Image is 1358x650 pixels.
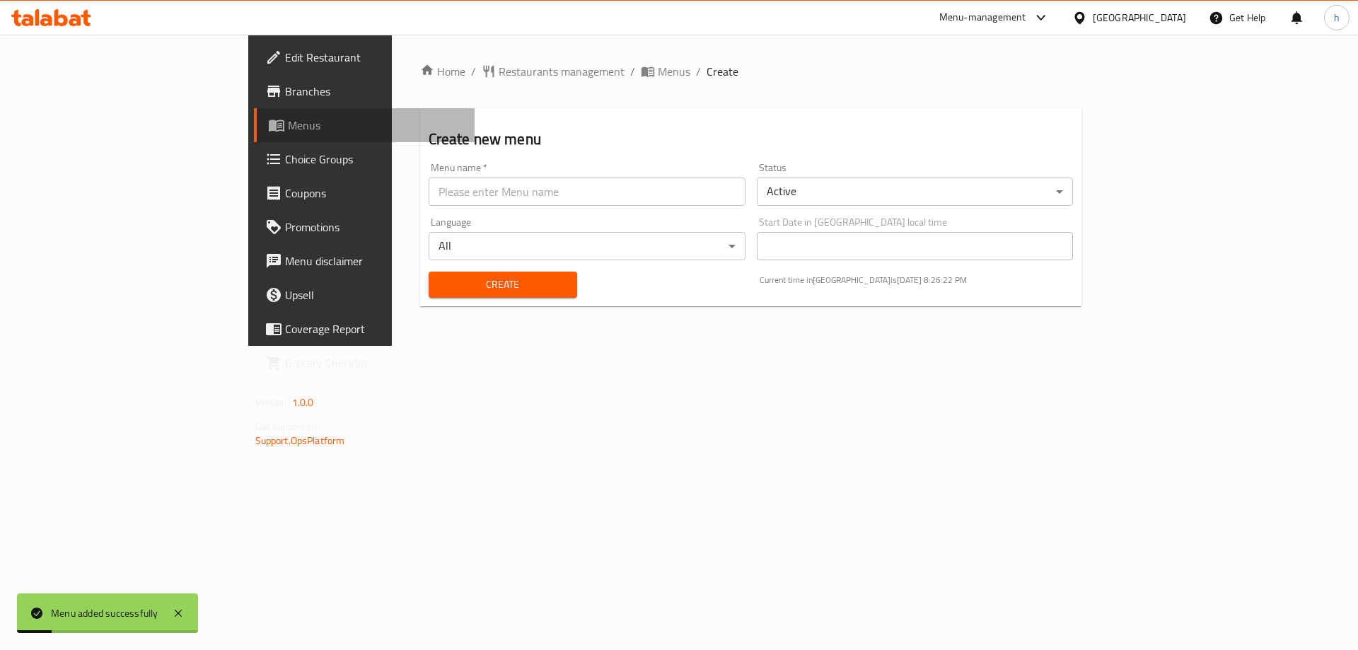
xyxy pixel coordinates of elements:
span: Menu disclaimer [285,253,464,269]
span: Promotions [285,219,464,236]
a: Promotions [254,210,475,244]
a: Restaurants management [482,63,625,80]
input: Please enter Menu name [429,178,745,206]
span: Upsell [285,286,464,303]
span: Version: [255,393,290,412]
li: / [630,63,635,80]
span: Menus [658,63,690,80]
span: Grocery Checklist [285,354,464,371]
span: Coverage Report [285,320,464,337]
a: Coupons [254,176,475,210]
a: Upsell [254,278,475,312]
span: Create [440,276,566,294]
span: h [1334,10,1340,25]
span: Coupons [285,185,464,202]
span: Edit Restaurant [285,49,464,66]
span: Get support on: [255,417,320,436]
h2: Create new menu [429,129,1074,150]
a: Menus [641,63,690,80]
a: Coverage Report [254,312,475,346]
span: Branches [285,83,464,100]
a: Menus [254,108,475,142]
a: Menu disclaimer [254,244,475,278]
p: Current time in [GEOGRAPHIC_DATA] is [DATE] 8:26:22 PM [760,274,1074,286]
span: Menus [288,117,464,134]
a: Choice Groups [254,142,475,176]
a: Support.OpsPlatform [255,431,345,450]
a: Grocery Checklist [254,346,475,380]
div: All [429,232,745,260]
span: Restaurants management [499,63,625,80]
nav: breadcrumb [420,63,1082,80]
div: Menu added successfully [51,605,158,621]
div: Active [757,178,1074,206]
div: Menu-management [939,9,1026,26]
span: 1.0.0 [292,393,314,412]
button: Create [429,272,577,298]
a: Branches [254,74,475,108]
a: Edit Restaurant [254,40,475,74]
span: Choice Groups [285,151,464,168]
li: / [696,63,701,80]
div: [GEOGRAPHIC_DATA] [1093,10,1186,25]
span: Create [707,63,738,80]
